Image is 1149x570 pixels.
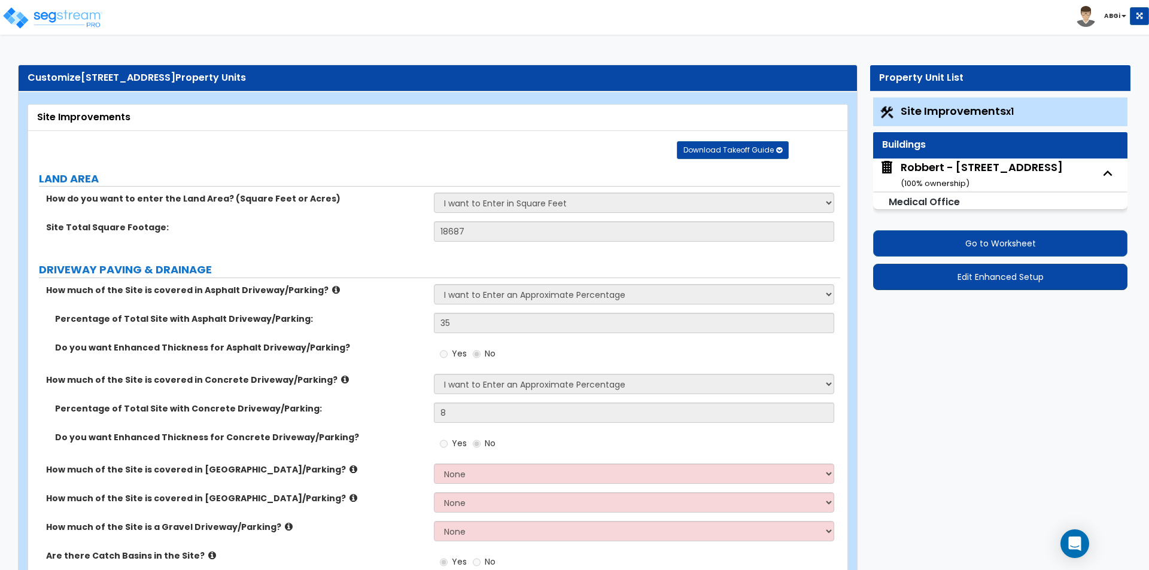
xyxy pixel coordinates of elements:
[440,556,448,569] input: Yes
[1060,529,1089,558] div: Open Intercom Messenger
[285,522,293,531] i: click for more info!
[485,348,496,359] span: No
[341,375,349,384] i: click for more info!
[55,313,425,325] label: Percentage of Total Site with Asphalt Driveway/Parking:
[901,160,1063,190] div: Robbert - [STREET_ADDRESS]
[677,141,789,159] button: Download Takeoff Guide
[39,262,840,278] label: DRIVEWAY PAVING & DRAINAGE
[879,105,895,120] img: Construction.png
[879,71,1121,85] div: Property Unit List
[46,492,425,504] label: How much of the Site is covered in [GEOGRAPHIC_DATA]/Parking?
[901,178,969,189] small: ( 100 % ownership)
[349,465,357,474] i: click for more info!
[39,171,840,187] label: LAND AREA
[452,437,467,449] span: Yes
[879,160,1063,190] span: Robbert - 6051 N. Eagle Rd
[882,138,1118,152] div: Buildings
[473,437,481,450] input: No
[440,348,448,361] input: Yes
[46,550,425,562] label: Are there Catch Basins in the Site?
[1075,6,1096,27] img: avatar.png
[55,403,425,414] label: Percentage of Total Site with Concrete Driveway/Parking:
[332,285,340,294] i: click for more info!
[46,284,425,296] label: How much of the Site is covered in Asphalt Driveway/Parking?
[208,551,216,560] i: click for more info!
[1104,11,1120,20] b: ABGi
[485,437,496,449] span: No
[46,521,425,533] label: How much of the Site is a Gravel Driveway/Parking?
[879,160,895,175] img: building.svg
[46,193,425,205] label: How do you want to enter the Land Area? (Square Feet or Acres)
[452,556,467,568] span: Yes
[28,71,848,85] div: Customize Property Units
[683,145,774,155] span: Download Takeoff Guide
[55,431,425,443] label: Do you want Enhanced Thickness for Concrete Driveway/Parking?
[2,6,104,30] img: logo_pro_r.png
[440,437,448,450] input: Yes
[901,103,1014,118] span: Site Improvements
[1006,105,1014,118] small: x1
[889,195,960,209] small: Medical Office
[46,221,425,233] label: Site Total Square Footage:
[81,71,175,84] span: [STREET_ADDRESS]
[473,348,481,361] input: No
[873,264,1127,290] button: Edit Enhanced Setup
[452,348,467,359] span: Yes
[873,230,1127,257] button: Go to Worksheet
[46,464,425,475] label: How much of the Site is covered in [GEOGRAPHIC_DATA]/Parking?
[55,342,425,353] label: Do you want Enhanced Thickness for Asphalt Driveway/Parking?
[349,493,357,502] i: click for more info!
[473,556,481,569] input: No
[37,111,838,124] div: Site Improvements
[46,374,425,386] label: How much of the Site is covered in Concrete Driveway/Parking?
[485,556,496,568] span: No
